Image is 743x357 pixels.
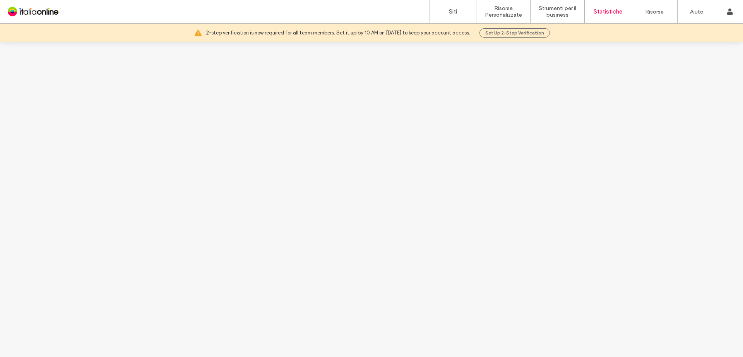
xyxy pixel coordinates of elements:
[645,9,664,15] label: Risorse
[206,29,470,37] span: 2-step verification is now required for all team members. Set it up by 10 AM on [DATE] to keep yo...
[594,8,622,15] label: Statistiche
[690,9,704,15] label: Aiuto
[449,8,457,15] label: Siti
[531,5,584,18] label: Strumenti per il business
[479,28,550,38] button: Set Up 2-Step Verification
[476,5,530,18] label: Risorse Personalizzate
